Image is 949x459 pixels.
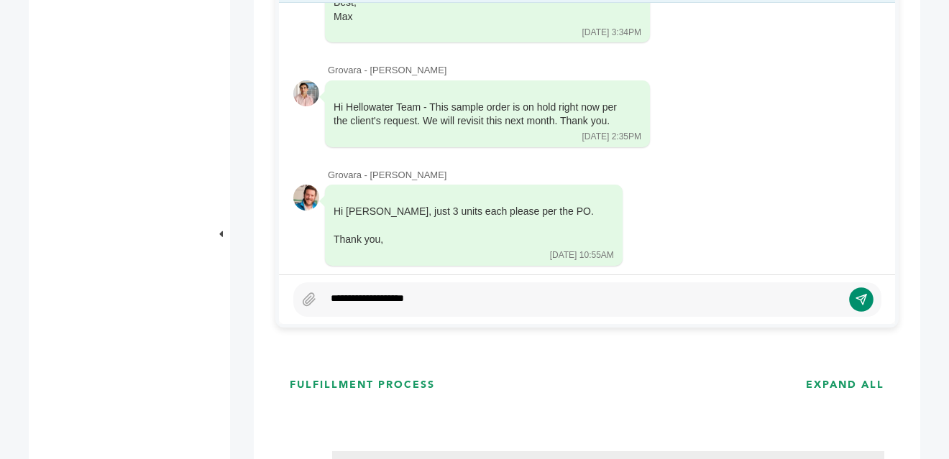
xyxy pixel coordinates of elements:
[582,27,641,39] div: [DATE] 3:34PM
[334,10,621,24] div: Max
[334,205,594,247] div: Hi [PERSON_NAME], just 3 units each please per the PO.
[806,378,884,392] h3: EXPAND ALL
[328,169,881,182] div: Grovara - [PERSON_NAME]
[334,233,594,247] div: Thank you,
[328,64,881,77] div: Grovara - [PERSON_NAME]
[582,131,641,143] div: [DATE] 2:35PM
[290,378,435,392] h3: FULFILLMENT PROCESS
[334,101,621,129] div: Hi Hellowater Team - This sample order is on hold right now per the client's request. We will rev...
[550,249,614,261] div: [DATE] 10:55AM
